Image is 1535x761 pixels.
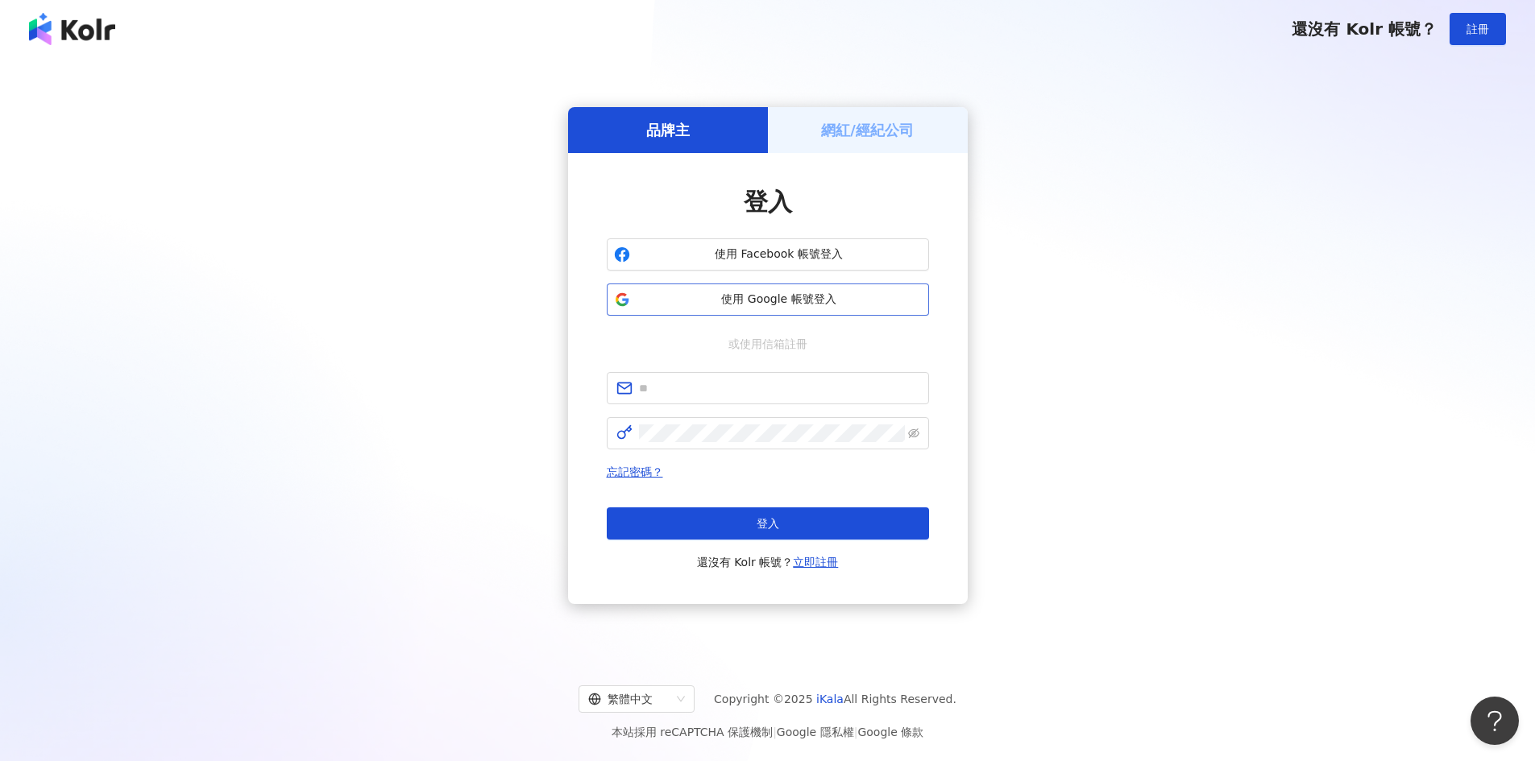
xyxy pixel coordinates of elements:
[714,689,956,709] span: Copyright © 2025 All Rights Reserved.
[773,726,777,738] span: |
[854,726,858,738] span: |
[637,246,922,263] span: 使用 Facebook 帳號登入
[637,292,922,308] span: 使用 Google 帳號登入
[777,726,854,738] a: Google 隱私權
[607,465,663,478] a: 忘記密碼？
[717,335,819,353] span: 或使用信箱註冊
[607,238,929,271] button: 使用 Facebook 帳號登入
[646,120,690,140] h5: 品牌主
[1471,697,1519,745] iframe: Help Scout Beacon - Open
[744,188,792,216] span: 登入
[857,726,923,738] a: Google 條款
[607,283,929,316] button: 使用 Google 帳號登入
[821,120,914,140] h5: 網紅/經紀公司
[1292,19,1437,39] span: 還沒有 Kolr 帳號？
[816,693,844,705] a: iKala
[1450,13,1506,45] button: 註冊
[29,13,115,45] img: logo
[607,507,929,540] button: 登入
[612,722,923,742] span: 本站採用 reCAPTCHA 保護機制
[697,552,839,572] span: 還沒有 Kolr 帳號？
[588,686,670,712] div: 繁體中文
[908,428,919,439] span: eye-invisible
[1467,23,1489,35] span: 註冊
[793,556,838,569] a: 立即註冊
[757,517,779,530] span: 登入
